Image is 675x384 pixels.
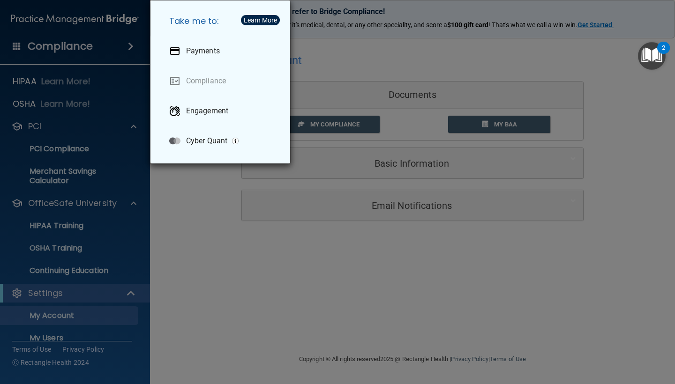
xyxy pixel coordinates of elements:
h5: Take me to: [162,8,283,34]
p: Cyber Quant [186,136,227,146]
a: Engagement [162,98,283,124]
a: Cyber Quant [162,128,283,154]
a: Payments [162,38,283,64]
button: Learn More [241,15,280,25]
button: Open Resource Center, 2 new notifications [638,42,666,70]
a: Compliance [162,68,283,94]
p: Payments [186,46,220,56]
div: Learn More [244,17,277,23]
div: 2 [662,48,665,60]
p: Engagement [186,106,228,116]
